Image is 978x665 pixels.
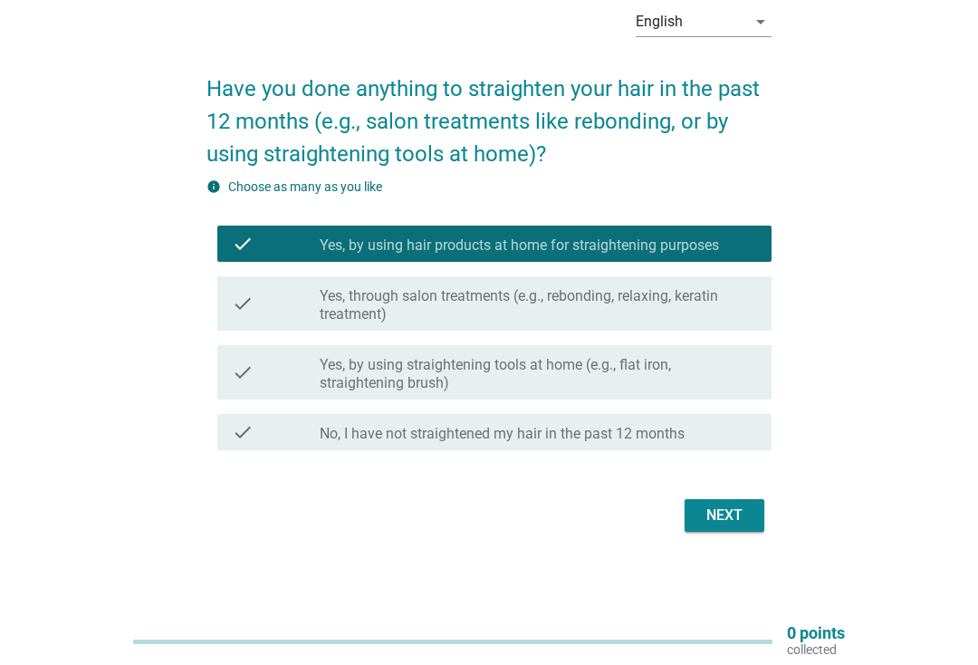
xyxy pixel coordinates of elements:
[228,179,382,194] label: Choose as many as you like
[787,625,845,641] p: 0 points
[232,233,254,255] i: check
[636,14,683,30] div: English
[320,356,757,392] label: Yes, by using straightening tools at home (e.g., flat iron, straightening brush)
[232,352,254,392] i: check
[787,641,845,658] p: collected
[320,287,757,323] label: Yes, through salon treatments (e.g., rebonding, relaxing, keratin treatment)
[320,236,719,255] label: Yes, by using hair products at home for straightening purposes
[232,421,254,443] i: check
[206,54,772,170] h2: Have you done anything to straighten your hair in the past 12 months (e.g., salon treatments like...
[699,505,750,526] div: Next
[232,284,254,323] i: check
[320,425,685,443] label: No, I have not straightened my hair in the past 12 months
[750,11,772,33] i: arrow_drop_down
[685,499,764,532] button: Next
[206,179,221,194] i: info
